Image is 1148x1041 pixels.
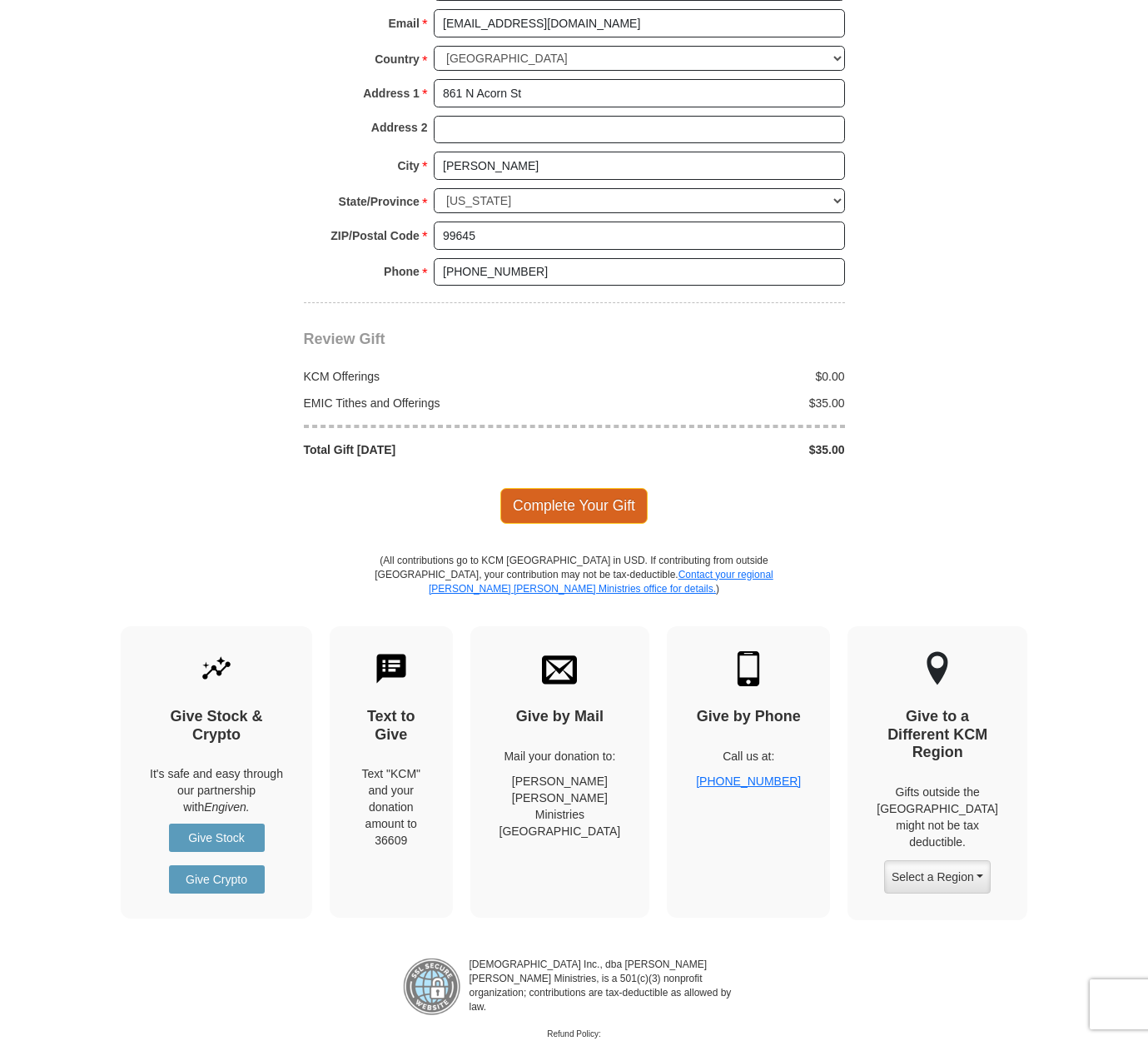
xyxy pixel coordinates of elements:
[150,708,283,744] h4: Give Stock & Crypto
[384,260,420,283] strong: Phone
[359,708,424,744] h4: Text to Give
[499,773,621,839] p: [PERSON_NAME] [PERSON_NAME] Ministries [GEOGRAPHIC_DATA]
[397,154,419,177] strong: City
[696,775,801,788] a: [PHONE_NUMBER]
[574,368,854,385] div: $0.00
[169,824,265,852] a: Give Stock
[574,395,854,411] div: $35.00
[461,958,746,1016] p: [DEMOGRAPHIC_DATA] Inc., dba [PERSON_NAME] [PERSON_NAME] Ministries, is a 501(c)(3) nonprofit org...
[374,651,409,686] img: text-to-give.svg
[877,784,998,850] p: Gifts outside the [GEOGRAPHIC_DATA] might not be tax deductible.
[199,651,234,686] img: give-by-stock.svg
[877,708,998,762] h4: Give to a Different KCM Region
[375,47,420,71] strong: Country
[696,708,801,726] h4: Give by Phone
[696,748,801,765] p: Call us at:
[429,569,773,595] a: Contact your regional [PERSON_NAME] [PERSON_NAME] Ministries office for details.
[375,554,774,626] p: (All contributions go to KCM [GEOGRAPHIC_DATA] in USD. If contributing from outside [GEOGRAPHIC_D...
[295,395,574,411] div: EMIC Tithes and Offerings
[542,651,577,686] img: envelope.svg
[499,748,621,765] p: Mail your donation to:
[363,82,420,105] strong: Address 1
[389,12,420,35] strong: Email
[926,651,949,686] img: other-region
[150,765,283,815] p: It's safe and easy through our partnership with
[304,331,385,347] span: Review Gift
[574,441,854,458] div: $35.00
[371,116,428,139] strong: Address 2
[339,190,420,213] strong: State/Province
[499,708,621,726] h4: Give by Mail
[330,224,420,247] strong: ZIP/Postal Code
[204,800,249,814] i: Engiven.
[500,488,648,523] span: Complete Your Gift
[731,651,766,686] img: mobile.svg
[403,958,461,1016] img: refund-policy
[169,865,265,894] a: Give Crypto
[359,765,424,849] div: Text "KCM" and your donation amount to 36609
[295,368,574,385] div: KCM Offerings
[295,441,574,458] div: Total Gift [DATE]
[884,860,991,894] button: Select a Region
